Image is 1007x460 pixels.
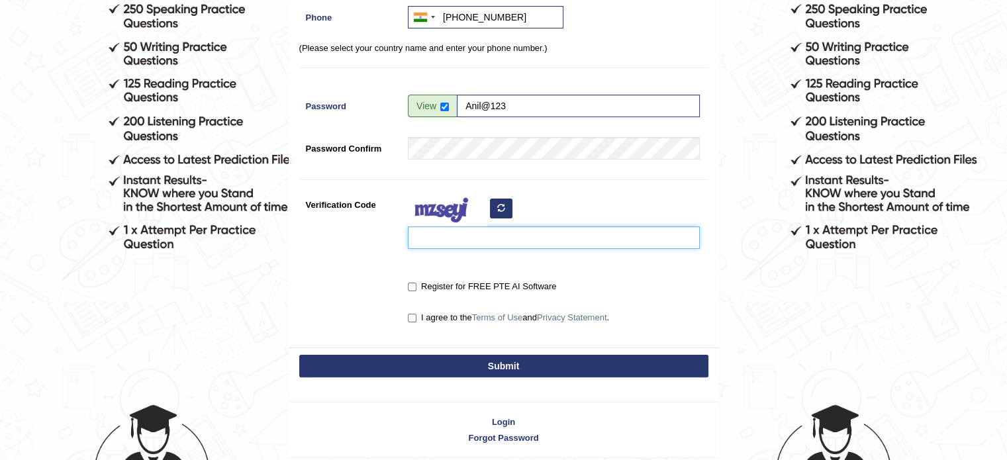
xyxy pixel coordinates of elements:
label: Phone [299,6,402,24]
div: India (भारत): +91 [408,7,439,28]
a: Login [289,416,718,428]
input: Show/Hide Password [440,103,449,111]
label: Password Confirm [299,137,402,155]
input: +91 81234 56789 [408,6,563,28]
a: Forgot Password [289,432,718,444]
label: Register for FREE PTE AI Software [408,280,556,293]
label: Verification Code [299,193,402,211]
label: I agree to the and . [408,311,609,324]
a: Terms of Use [472,312,523,322]
label: Password [299,95,402,113]
button: Submit [299,355,708,377]
a: Privacy Statement [537,312,607,322]
p: (Please select your country name and enter your phone number.) [299,42,708,54]
input: I agree to theTerms of UseandPrivacy Statement. [408,314,416,322]
input: Register for FREE PTE AI Software [408,283,416,291]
